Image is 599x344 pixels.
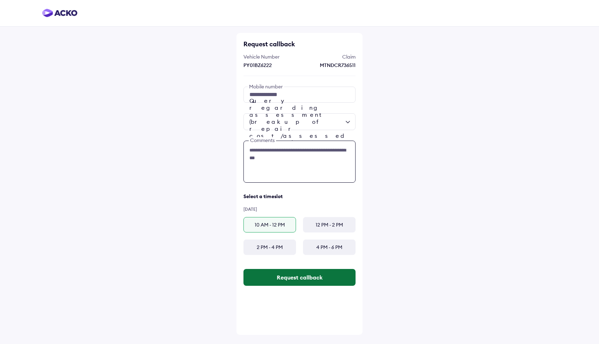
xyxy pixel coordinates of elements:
[301,62,356,69] div: MTNDCR736511
[243,217,296,232] div: 10 AM - 12 PM
[243,240,296,255] div: 2 PM - 4 PM
[243,53,298,60] div: Vehicle Number
[243,207,356,212] div: [DATE]
[243,193,356,200] div: Select a timeslot
[303,217,356,232] div: 12 PM - 2 PM
[243,269,356,286] button: Request callback
[243,62,298,69] div: PY01BZ6222
[303,240,356,255] div: 4 PM - 6 PM
[42,9,77,17] img: horizontal-gradient.png
[243,40,356,48] div: Request callback
[301,53,356,60] div: Claim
